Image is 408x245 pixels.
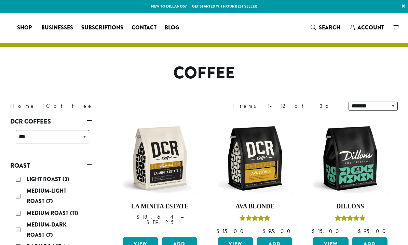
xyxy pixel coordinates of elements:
[146,219,174,226] bdi: 119.25
[10,116,92,127] a: DCR Coffees
[216,228,247,235] bdi: 15.00
[41,24,73,32] span: Businesses
[216,203,294,210] h4: Ava Blonde
[311,119,389,234] a: DillonsRated 5.00 out of 5
[232,102,338,110] div: Items 1-12 of 36
[121,119,199,197] img: DCR-12oz-La-Minita-Estate-Stock-scaled.png
[81,24,123,32] span: Subscriptions
[46,197,53,205] span: (7)
[13,22,37,33] a: Shop
[10,102,36,109] a: Home
[63,175,69,183] span: (3)
[311,203,389,210] h4: Dillons
[357,24,384,31] span: Account
[307,22,346,33] a: Search
[192,3,257,9] a: Get started with our best seller
[70,209,78,217] span: (11)
[216,228,222,235] span: $
[132,24,157,32] span: Contact
[312,228,342,235] bdi: 15.00
[10,160,92,171] a: Roast
[311,119,389,197] img: DCR-12oz-Dillons-Stock-scaled.png
[262,228,294,235] bdi: 95.00
[335,214,366,224] div: Rated 5.00 out of 5
[43,100,45,110] span: ›
[165,24,179,32] span: Blog
[358,228,389,235] bdi: 95.00
[349,228,351,235] span: –
[319,24,340,31] span: Search
[121,203,199,210] h4: La Minita Estate
[27,221,67,239] span: Medium-Dark Roast
[136,213,142,220] span: $
[240,214,270,224] div: Rated 5.00 out of 5
[146,219,152,226] span: $
[27,209,70,217] span: Medium Roast
[17,24,32,32] span: Shop
[46,231,53,239] span: (7)
[136,213,174,220] bdi: 18.64
[5,63,403,83] h1: Coffee
[181,213,183,220] span: –
[216,119,294,234] a: Ava BlondeRated 5.00 out of 5
[10,102,194,110] nav: Breadcrumb
[216,119,294,197] img: DCR-12oz-Ava-Blonde-Stock-scaled.png
[27,175,63,183] span: Light Roast
[262,228,268,235] span: $
[253,228,256,235] span: –
[312,228,317,235] span: $
[358,228,364,235] span: $
[10,127,92,152] div: DCR Coffees
[121,119,199,234] a: La Minita Estate
[27,187,66,205] span: Medium-Light Roast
